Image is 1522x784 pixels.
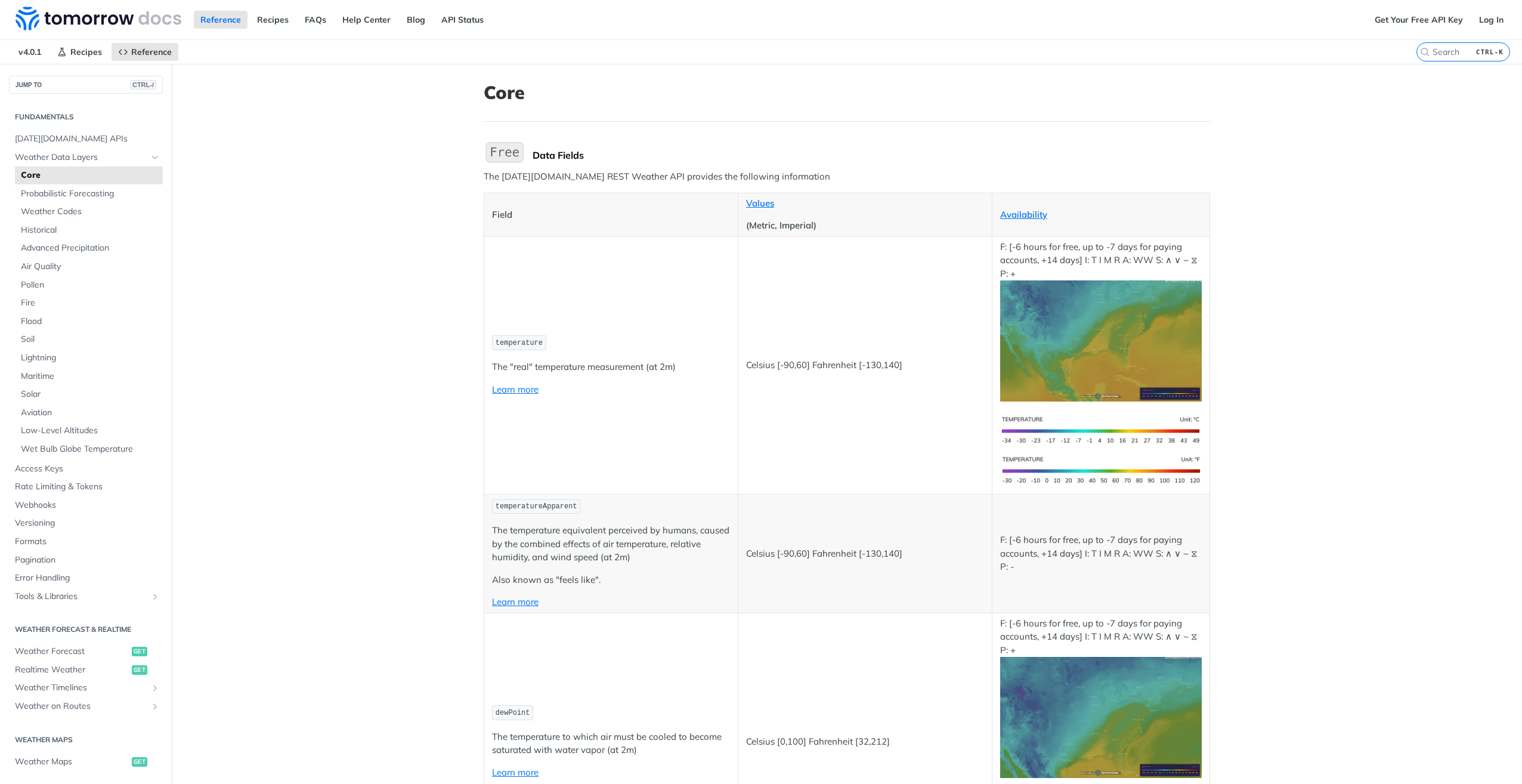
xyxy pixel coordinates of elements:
span: Wet Bulb Globe Temperature [21,443,160,455]
span: v4.0.1 [12,43,48,61]
h2: Weather Forecast & realtime [9,624,163,635]
a: Get Your Free API Key [1368,11,1470,29]
a: Weather Mapsget [9,753,163,771]
a: Reference [194,11,248,29]
span: Probabilistic Forecasting [21,188,160,200]
p: Field [492,208,730,222]
span: Error Handling [15,572,160,584]
a: Core [15,166,163,184]
span: Lightning [21,352,160,364]
p: Celsius [-90,60] Fahrenheit [-130,140] [746,359,984,372]
a: Pagination [9,551,163,569]
a: Help Center [336,11,397,29]
span: Recipes [70,47,102,57]
span: Advanced Precipitation [21,242,160,254]
a: Learn more [492,384,539,395]
div: Data Fields [533,149,1210,161]
a: Soil [15,331,163,348]
span: get [132,757,147,767]
span: Solar [21,388,160,400]
p: F: [-6 hours for free, up to -7 days for paying accounts, +14 days] I: T I M R A: WW S: ∧ ∨ ~ ⧖ P: + [1000,617,1202,778]
a: Weather Codes [15,203,163,221]
span: temperature [496,339,543,347]
span: Tools & Libraries [15,591,147,603]
span: Flood [21,316,160,328]
a: Recipes [51,43,109,61]
a: Realtime Weatherget [9,661,163,679]
a: Rate Limiting & Tokens [9,478,163,496]
a: API Status [435,11,490,29]
span: Realtime Weather [15,664,129,676]
h1: Core [484,82,1210,103]
span: Weather Timelines [15,682,147,694]
a: Blog [400,11,432,29]
a: Probabilistic Forecasting [15,185,163,203]
span: Expand image [1000,711,1202,723]
a: Low-Level Altitudes [15,422,163,440]
a: Flood [15,313,163,331]
span: [DATE][DOMAIN_NAME] APIs [15,133,160,145]
a: Historical [15,221,163,239]
a: Tools & LibrariesShow subpages for Tools & Libraries [9,588,163,606]
span: Fire [21,297,160,309]
p: The [DATE][DOMAIN_NAME] REST Weather API provides the following information [484,170,1210,184]
a: Recipes [250,11,295,29]
span: Expand image [1000,335,1202,346]
a: Lightning [15,349,163,367]
span: Expand image [1000,424,1202,435]
svg: Search [1420,47,1430,57]
p: F: [-6 hours for free, up to -7 days for paying accounts, +14 days] I: T I M R A: WW S: ∧ ∨ ~ ⧖ P: - [1000,533,1202,574]
a: Webhooks [9,496,163,514]
span: Expand image [1000,464,1202,475]
span: Pagination [15,554,160,566]
span: CTRL-/ [130,80,156,89]
p: F: [-6 hours for free, up to -7 days for paying accounts, +14 days] I: T I M R A: WW S: ∧ ∨ ~ ⧖ P: + [1000,240,1202,402]
p: Celsius [-90,60] Fahrenheit [-130,140] [746,547,984,561]
a: Weather TimelinesShow subpages for Weather Timelines [9,679,163,697]
span: temperatureApparent [496,502,577,511]
a: FAQs [298,11,333,29]
kbd: CTRL-K [1473,46,1506,58]
a: Weather Forecastget [9,643,163,660]
button: Show subpages for Weather on Routes [150,702,160,711]
a: Access Keys [9,460,163,478]
span: Access Keys [15,463,160,475]
span: Aviation [21,407,160,419]
a: Reference [112,43,178,61]
p: The temperature to which air must be cooled to become saturated with water vapor (at 2m) [492,730,730,757]
span: Reference [131,47,172,57]
p: Celsius [0,100] Fahrenheit [32,212] [746,735,984,749]
a: Pollen [15,276,163,294]
span: Weather Maps [15,756,129,768]
a: Error Handling [9,569,163,587]
a: Fire [15,294,163,312]
span: Weather Data Layers [15,152,147,163]
a: Versioning [9,514,163,532]
button: Hide subpages for Weather Data Layers [150,153,160,162]
span: Webhooks [15,499,160,511]
p: The temperature equivalent perceived by humans, caused by the combined effects of air temperature... [492,524,730,564]
span: Weather Codes [21,206,160,218]
a: Learn more [492,596,539,607]
a: Weather on RoutesShow subpages for Weather on Routes [9,697,163,715]
button: Show subpages for Weather Timelines [150,683,160,693]
span: Weather Forecast [15,646,129,658]
a: Values [746,197,774,209]
h2: Fundamentals [9,112,163,122]
img: Tomorrow.io Weather API Docs [16,7,181,30]
span: Pollen [21,279,160,291]
span: Rate Limiting & Tokens [15,481,160,493]
span: get [132,647,147,656]
a: Log In [1472,11,1510,29]
h2: Weather Maps [9,734,163,745]
a: Availability [1000,209,1047,220]
span: Low-Level Altitudes [21,425,160,437]
span: Formats [15,536,160,548]
a: Aviation [15,404,163,422]
a: Air Quality [15,258,163,276]
a: Learn more [492,767,539,778]
a: Formats [9,533,163,551]
a: [DATE][DOMAIN_NAME] APIs [9,130,163,148]
span: Maritime [21,371,160,382]
span: Core [21,169,160,181]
